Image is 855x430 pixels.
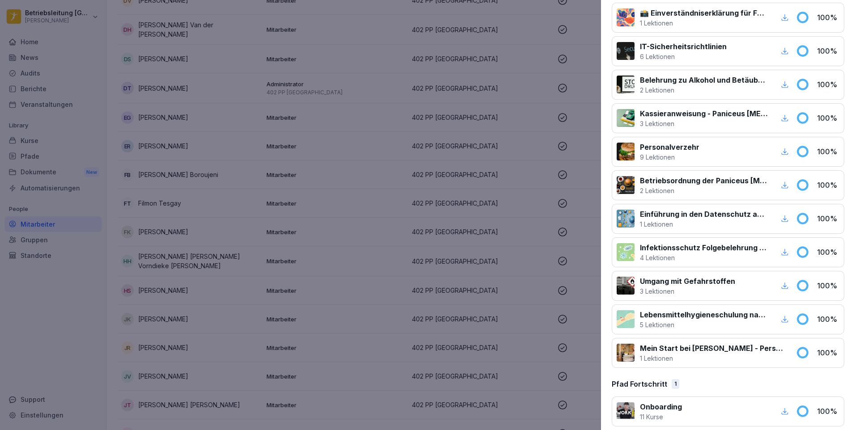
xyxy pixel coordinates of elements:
[640,175,768,186] p: Betriebsordnung der Paniceus [MEDICAL_DATA] Systemzentrale
[640,401,682,412] p: Onboarding
[817,113,839,123] p: 100 %
[640,320,768,329] p: 5 Lektionen
[817,406,839,417] p: 100 %
[640,119,768,128] p: 3 Lektionen
[640,75,768,85] p: Belehrung zu Alkohol und Betäubungsmitteln am Arbeitsplatz
[817,79,839,90] p: 100 %
[817,180,839,190] p: 100 %
[640,152,699,162] p: 9 Lektionen
[612,379,667,389] p: Pfad Fortschritt
[640,18,768,28] p: 1 Lektionen
[640,186,768,195] p: 2 Lektionen
[817,146,839,157] p: 100 %
[640,142,699,152] p: Personalverzehr
[640,108,768,119] p: Kassieranweisung - Paniceus [MEDICAL_DATA] Systemzentrale GmbH
[640,343,785,354] p: Mein Start bei [PERSON_NAME] - Personalfragebogen
[817,280,839,291] p: 100 %
[640,41,727,52] p: IT-Sicherheitsrichtlinien
[817,314,839,325] p: 100 %
[640,85,768,95] p: 2 Lektionen
[817,46,839,56] p: 100 %
[672,379,679,389] div: 1
[817,247,839,257] p: 100 %
[640,52,727,61] p: 6 Lektionen
[640,209,768,219] p: Einführung in den Datenschutz am Arbeitsplatz nach Art. 13 ff. DSGVO
[640,253,768,262] p: 4 Lektionen
[817,347,839,358] p: 100 %
[640,354,785,363] p: 1 Lektionen
[640,412,682,422] p: 11 Kurse
[640,287,735,296] p: 3 Lektionen
[817,213,839,224] p: 100 %
[640,309,768,320] p: Lebensmittelhygieneschulung nach EU-Verordnung (EG) Nr. 852 / 2004
[640,242,768,253] p: Infektionsschutz Folgebelehrung (nach §43 IfSG)
[817,12,839,23] p: 100 %
[640,8,768,18] p: 📸 Einverständniserklärung für Foto- und Videonutzung
[640,276,735,287] p: Umgang mit Gefahrstoffen
[640,219,768,229] p: 1 Lektionen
